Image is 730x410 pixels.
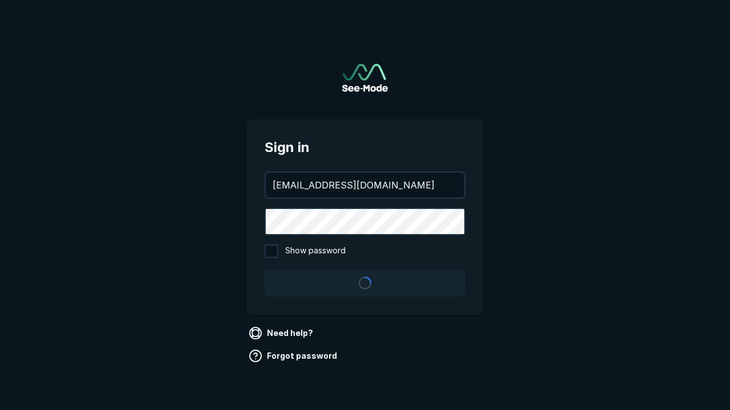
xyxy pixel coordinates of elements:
input: your@email.com [266,173,464,198]
a: Need help? [246,324,318,342]
a: Go to sign in [342,64,388,92]
span: Sign in [265,137,465,158]
img: See-Mode Logo [342,64,388,92]
a: Forgot password [246,347,342,365]
span: Show password [285,244,346,258]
